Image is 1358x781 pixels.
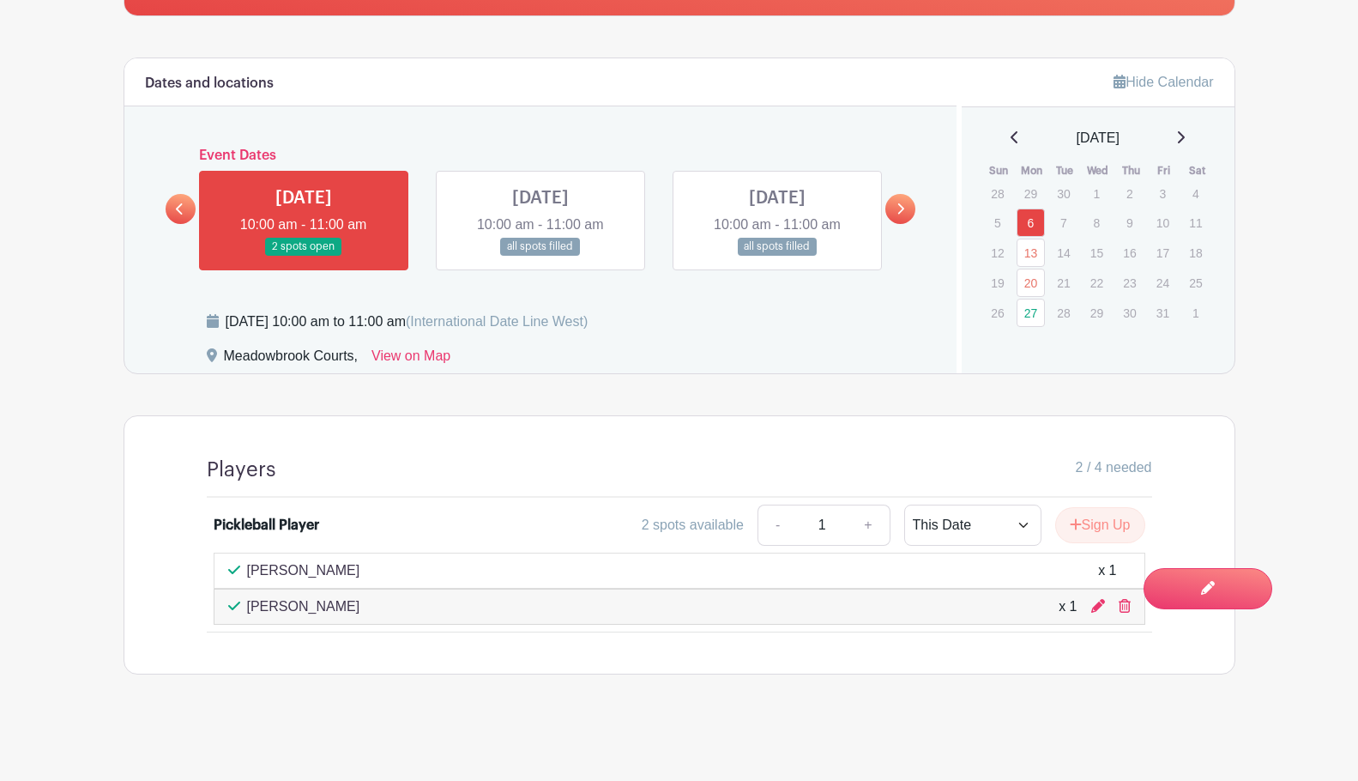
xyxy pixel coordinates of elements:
a: 27 [1017,299,1045,327]
p: 10 [1149,209,1177,236]
p: 30 [1115,300,1144,326]
p: 4 [1181,180,1210,207]
p: 7 [1049,209,1077,236]
p: [PERSON_NAME] [247,560,360,581]
th: Mon [1016,162,1049,179]
a: 6 [1017,209,1045,237]
h6: Dates and locations [145,76,274,92]
p: 28 [1049,300,1077,326]
p: 19 [983,269,1011,296]
th: Sat [1180,162,1214,179]
p: 2 [1115,180,1144,207]
h4: Players [207,457,276,482]
p: 25 [1181,269,1210,296]
p: 17 [1149,239,1177,266]
th: Fri [1148,162,1181,179]
a: View on Map [371,346,450,373]
p: 26 [983,300,1011,326]
span: [DATE] [1077,128,1120,148]
p: 1 [1083,180,1111,207]
span: 2 / 4 needed [1076,457,1152,478]
p: 14 [1049,239,1077,266]
p: 18 [1181,239,1210,266]
p: 11 [1181,209,1210,236]
th: Tue [1048,162,1082,179]
div: [DATE] 10:00 am to 11:00 am [226,312,588,332]
p: 23 [1115,269,1144,296]
th: Sun [982,162,1016,179]
div: x 1 [1098,560,1116,581]
p: 28 [983,180,1011,207]
th: Thu [1114,162,1148,179]
p: 3 [1149,180,1177,207]
a: + [847,505,890,546]
p: 21 [1049,269,1077,296]
div: x 1 [1059,596,1077,617]
p: 31 [1149,300,1177,326]
p: 15 [1083,239,1111,266]
p: 24 [1149,269,1177,296]
p: [PERSON_NAME] [247,596,360,617]
p: 16 [1115,239,1144,266]
p: 12 [983,239,1011,266]
h6: Event Dates [196,148,886,164]
button: Sign Up [1055,507,1145,543]
p: 8 [1083,209,1111,236]
span: (International Date Line West) [406,314,588,329]
a: 20 [1017,269,1045,297]
p: 1 [1181,300,1210,326]
a: 13 [1017,239,1045,267]
p: 29 [1017,180,1045,207]
div: 2 spots available [642,515,744,536]
p: 30 [1049,180,1077,207]
p: 22 [1083,269,1111,296]
p: 9 [1115,209,1144,236]
th: Wed [1082,162,1115,179]
a: Hide Calendar [1114,75,1213,89]
p: 29 [1083,300,1111,326]
p: 5 [983,209,1011,236]
div: Meadowbrook Courts, [224,346,359,373]
a: - [757,505,797,546]
div: Pickleball Player [214,515,319,536]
